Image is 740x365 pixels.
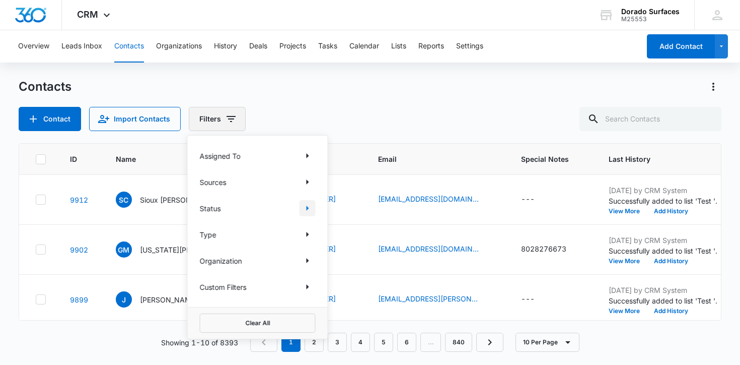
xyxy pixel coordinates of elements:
a: [EMAIL_ADDRESS][DOMAIN_NAME] [378,194,479,204]
button: Show Custom Filters filters [300,279,316,295]
p: Assigned To [200,151,241,161]
span: GM [116,241,132,258]
p: Successfully added to list 'Test '. [609,196,734,206]
p: Sources [200,177,227,188]
button: Add History [647,258,695,264]
a: Page 5 [374,333,393,352]
span: CRM [77,9,98,20]
div: account name [621,8,680,16]
div: Email - SiouxCuriel23@gmail.com - Select to Edit Field [378,194,497,206]
button: Add Contact [647,34,715,58]
div: Name - Georgia MaloneWolfsun - Select to Edit Field [116,241,249,258]
a: Page 4 [351,333,370,352]
button: Calendar [349,30,379,63]
button: Import Contacts [89,107,181,131]
p: [DATE] by CRM System [609,185,734,196]
button: Filters [189,107,246,131]
div: Name - Jill - Select to Edit Field [116,291,216,308]
span: ID [70,154,77,164]
div: Email - gigimw9@gmail.com - Select to Edit Field [378,244,497,256]
button: View More [609,208,647,214]
em: 1 [281,333,301,352]
button: Contacts [114,30,144,63]
button: Overview [18,30,49,63]
p: [PERSON_NAME] [140,294,198,305]
button: Show Type filters [300,226,316,242]
button: View More [609,308,647,314]
span: Special Notes [521,154,570,164]
a: Navigate to contact details page for Georgia MaloneWolfsun [70,246,88,254]
div: --- [521,194,535,206]
div: --- [521,293,535,306]
div: account id [621,16,680,23]
button: Actions [705,79,721,95]
button: Show Organization filters [300,253,316,269]
button: Show Status filters [300,200,316,216]
button: Show Sources filters [300,174,316,190]
a: Navigate to contact details page for Sioux Curiel [70,196,88,204]
p: Successfully added to list 'Test '. [609,246,734,256]
a: Next Page [476,333,503,352]
p: Showing 1-10 of 8393 [161,337,238,348]
div: Special Notes - - Select to Edit Field [521,194,553,206]
a: Navigate to contact details page for Jill [70,295,88,304]
button: Settings [456,30,483,63]
button: Reports [418,30,444,63]
p: Sioux [PERSON_NAME] [140,195,218,205]
span: SC [116,192,132,208]
span: Name [116,154,234,164]
button: Organizations [156,30,202,63]
a: [EMAIL_ADDRESS][PERSON_NAME][DOMAIN_NAME] [378,293,479,304]
button: 10 Per Page [515,333,579,352]
nav: Pagination [250,333,503,352]
span: Last History [609,154,720,164]
button: Show Assigned To filters [300,148,316,164]
h1: Contacts [19,79,71,94]
p: Type [200,229,216,240]
p: [DATE] by CRM System [609,285,734,295]
p: [DATE] by CRM System [609,235,734,246]
div: Email - Geoff.m.pope@gmail.com - Select to Edit Field [378,293,497,306]
span: Email [378,154,482,164]
a: [EMAIL_ADDRESS][DOMAIN_NAME] [378,244,479,254]
div: Special Notes - - Select to Edit Field [521,293,553,306]
button: Add History [647,208,695,214]
button: Leads Inbox [61,30,102,63]
p: Organization [200,256,242,266]
div: Special Notes - 8028276673 - Select to Edit Field [521,244,584,256]
button: History [214,30,237,63]
a: Page 6 [397,333,416,352]
p: [US_STATE][PERSON_NAME] [140,245,231,255]
a: Page 3 [328,333,347,352]
button: Add Contact [19,107,81,131]
button: Add History [647,308,695,314]
button: Tasks [318,30,337,63]
p: Custom Filters [200,282,247,292]
button: Lists [391,30,406,63]
a: Page 2 [305,333,324,352]
p: Status [200,203,221,214]
div: Name - Sioux Curiel - Select to Edit Field [116,192,236,208]
button: Projects [279,30,306,63]
button: View More [609,258,647,264]
input: Search Contacts [579,107,721,131]
a: Page 840 [445,333,472,352]
p: Successfully added to list 'Test '. [609,295,734,306]
div: 8028276673 [521,244,566,254]
span: J [116,291,132,308]
button: Deals [249,30,267,63]
button: Clear All [200,314,316,333]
